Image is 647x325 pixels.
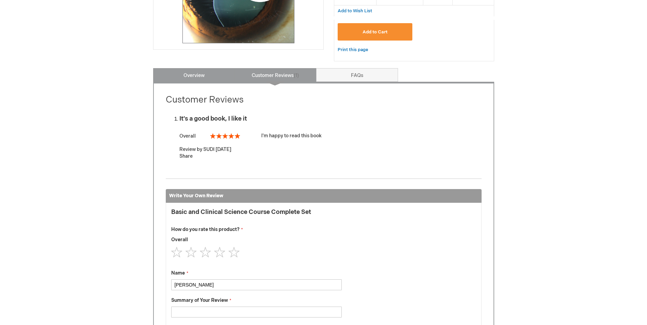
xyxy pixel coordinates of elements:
span: How do you rate this product? [171,227,239,232]
span: Overall [179,133,196,139]
a: Print this page [338,46,368,54]
span: Overall [171,237,188,243]
div: I'm happy to read this book [179,133,482,139]
span: 1 [294,73,299,78]
a: Customer Reviews1 [235,68,317,82]
span: Name [171,270,185,276]
time: [DATE] [216,146,231,152]
button: Add to Cart [338,23,413,41]
strong: SUDI [203,146,215,152]
strong: Write Your Own Review [169,193,223,199]
a: Add to Wish List [338,8,372,14]
strong: Customer Reviews [166,95,244,105]
span: Share [179,153,193,159]
span: Review by [179,146,202,152]
a: Overview [153,68,235,82]
div: It's a good book, I like it [179,115,482,122]
a: FAQs [316,68,398,82]
span: Summary of Your Review [171,297,228,303]
span: Add to Cart [363,29,387,35]
div: 100% [210,133,240,139]
strong: Basic and Clinical Science Course Complete Set [171,208,342,216]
